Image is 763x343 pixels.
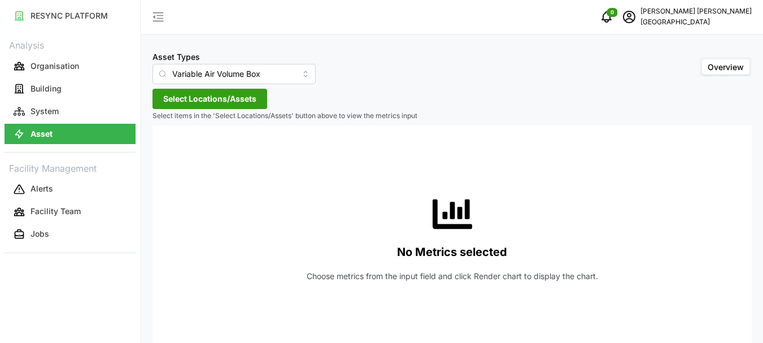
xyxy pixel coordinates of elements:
a: Jobs [5,223,136,246]
a: Facility Team [5,201,136,223]
a: System [5,100,136,123]
a: Alerts [5,178,136,201]
span: Select Locations/Assets [163,89,256,108]
span: Overview [708,62,744,72]
a: Building [5,77,136,100]
p: Choose metrics from the input field and click Render chart to display the chart. [307,271,598,282]
p: Analysis [5,36,136,53]
button: Jobs [5,224,136,245]
p: Jobs [30,228,49,240]
p: Facility Management [5,159,136,176]
p: [GEOGRAPHIC_DATA] [640,17,752,28]
button: Asset [5,124,136,144]
label: Asset Types [152,51,200,63]
button: Organisation [5,56,136,76]
p: Alerts [30,183,53,194]
a: Asset [5,123,136,145]
button: Facility Team [5,202,136,222]
p: Building [30,83,62,94]
button: RESYNC PLATFORM [5,6,136,26]
span: 0 [611,8,614,16]
a: RESYNC PLATFORM [5,5,136,27]
p: Asset [30,128,53,140]
p: System [30,106,59,117]
button: Alerts [5,179,136,199]
a: Organisation [5,55,136,77]
button: System [5,101,136,121]
p: RESYNC PLATFORM [30,10,108,21]
p: Organisation [30,60,79,72]
button: schedule [618,6,640,28]
button: notifications [595,6,618,28]
p: Facility Team [30,206,81,217]
p: Select items in the 'Select Locations/Assets' button above to view the metrics input [152,111,752,121]
p: No Metrics selected [397,243,507,262]
button: Building [5,79,136,99]
p: [PERSON_NAME] [PERSON_NAME] [640,6,752,17]
button: Select Locations/Assets [152,89,267,109]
